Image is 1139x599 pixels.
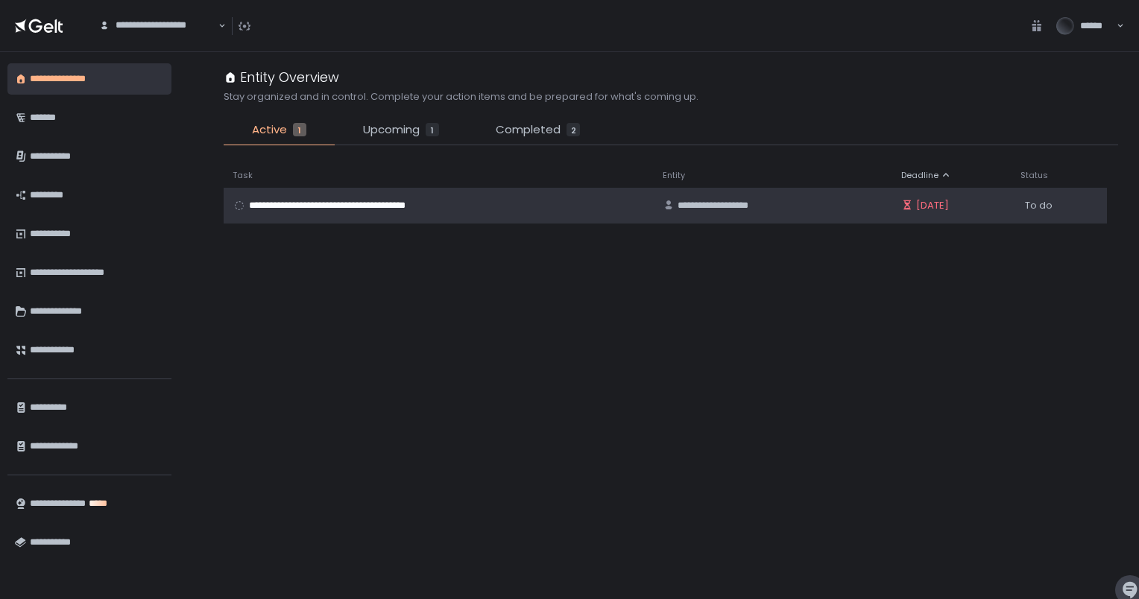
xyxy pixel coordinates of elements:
span: Entity [663,170,685,181]
span: To do [1025,199,1053,212]
div: Entity Overview [224,67,339,87]
input: Search for option [99,32,217,47]
div: 1 [293,123,306,136]
div: Search for option [89,10,226,42]
span: Upcoming [363,121,420,139]
span: Completed [496,121,561,139]
div: 1 [426,123,439,136]
span: Deadline [901,170,938,181]
span: [DATE] [916,199,949,212]
div: 2 [567,123,580,136]
h2: Stay organized and in control. Complete your action items and be prepared for what's coming up. [224,90,698,104]
span: Task [233,170,253,181]
span: Status [1020,170,1048,181]
span: Active [252,121,287,139]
